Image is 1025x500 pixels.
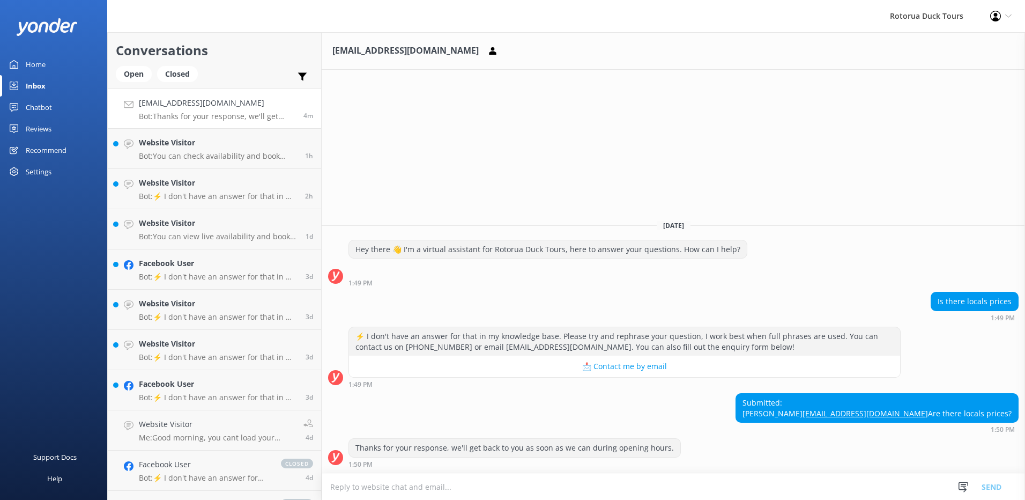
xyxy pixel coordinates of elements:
[139,393,298,402] p: Bot: ⚡ I don't have an answer for that in my knowledge base. Please try and rephrase your questio...
[305,192,313,201] span: Oct 02 2025 11:40am (UTC +13:00) Pacific/Auckland
[139,192,297,201] p: Bot: ⚡ I don't have an answer for that in my knowledge base. Please try and rephrase your questio...
[26,161,51,182] div: Settings
[931,314,1019,321] div: Oct 02 2025 01:49pm (UTC +13:00) Pacific/Auckland
[306,232,313,241] span: Sep 30 2025 05:36pm (UTC +13:00) Pacific/Auckland
[991,427,1015,433] strong: 1:50 PM
[108,330,321,370] a: Website VisitorBot:⚡ I don't have an answer for that in my knowledge base. Please try and rephras...
[139,473,270,483] p: Bot: ⚡ I don't have an answer for that in my knowledge base. Please try and rephrase your questio...
[139,352,298,362] p: Bot: ⚡ I don't have an answer for that in my knowledge base. Please try and rephrase your questio...
[348,381,373,388] strong: 1:49 PM
[116,66,152,82] div: Open
[736,425,1019,433] div: Oct 02 2025 01:50pm (UTC +13:00) Pacific/Auckland
[108,290,321,330] a: Website VisitorBot:⚡ I don't have an answer for that in my knowledge base. Please try and rephras...
[47,468,62,489] div: Help
[116,68,157,79] a: Open
[139,97,295,109] h4: [EMAIL_ADDRESS][DOMAIN_NAME]
[303,111,313,120] span: Oct 02 2025 01:50pm (UTC +13:00) Pacific/Auckland
[306,272,313,281] span: Sep 29 2025 01:31pm (UTC +13:00) Pacific/Auckland
[306,433,313,442] span: Sep 28 2025 09:01am (UTC +13:00) Pacific/Auckland
[306,473,313,482] span: Sep 27 2025 02:30pm (UTC +13:00) Pacific/Auckland
[26,118,51,139] div: Reviews
[108,209,321,249] a: Website VisitorBot:You can view live availability and book the Tarawera & Lakes Eco Tour online a...
[108,89,321,129] a: [EMAIL_ADDRESS][DOMAIN_NAME]Bot:Thanks for your response, we'll get back to you as soon as we can...
[26,139,66,161] div: Recommend
[108,129,321,169] a: Website VisitorBot:You can check availability and book your Rotorua Duck Tour online at [URL][DOM...
[803,408,928,418] a: [EMAIL_ADDRESS][DOMAIN_NAME]
[931,292,1018,311] div: Is there locals prices
[139,217,298,229] h4: Website Visitor
[139,298,298,310] h4: Website Visitor
[139,112,295,121] p: Bot: Thanks for your response, we'll get back to you as soon as we can during opening hours.
[991,315,1015,321] strong: 1:49 PM
[349,327,900,356] div: ⚡ I don't have an answer for that in my knowledge base. Please try and rephrase your question, I ...
[306,393,313,402] span: Sep 28 2025 03:46pm (UTC +13:00) Pacific/Auckland
[306,352,313,362] span: Sep 28 2025 04:55pm (UTC +13:00) Pacific/Auckland
[349,356,900,377] button: 📩 Contact me by email
[139,378,298,390] h4: Facebook User
[306,312,313,321] span: Sep 28 2025 05:40pm (UTC +13:00) Pacific/Auckland
[108,370,321,410] a: Facebook UserBot:⚡ I don't have an answer for that in my knowledge base. Please try and rephrase ...
[332,44,479,58] h3: [EMAIL_ADDRESS][DOMAIN_NAME]
[139,177,297,189] h4: Website Visitor
[348,380,901,388] div: Oct 02 2025 01:49pm (UTC +13:00) Pacific/Auckland
[139,272,298,282] p: Bot: ⚡ I don't have an answer for that in my knowledge base. Please try and rephrase your questio...
[108,169,321,209] a: Website VisitorBot:⚡ I don't have an answer for that in my knowledge base. Please try and rephras...
[281,459,313,468] span: closed
[305,151,313,160] span: Oct 02 2025 12:27pm (UTC +13:00) Pacific/Auckland
[157,66,198,82] div: Closed
[139,137,297,149] h4: Website Visitor
[139,433,295,443] p: Me: Good morning, you cant load your voucher on the website, you need to bring your voucher in wi...
[348,460,681,468] div: Oct 02 2025 01:50pm (UTC +13:00) Pacific/Auckland
[139,312,298,322] p: Bot: ⚡ I don't have an answer for that in my knowledge base. Please try and rephrase your questio...
[108,451,321,491] a: Facebook UserBot:⚡ I don't have an answer for that in my knowledge base. Please try and rephrase ...
[139,418,295,430] h4: Website Visitor
[736,394,1018,422] div: Submitted: [PERSON_NAME] Are there locals prices?
[349,439,680,457] div: Thanks for your response, we'll get back to you as soon as we can during opening hours.
[26,97,52,118] div: Chatbot
[139,338,298,350] h4: Website Visitor
[348,279,747,286] div: Oct 02 2025 01:49pm (UTC +13:00) Pacific/Auckland
[139,232,298,241] p: Bot: You can view live availability and book the Tarawera & Lakes Eco Tour online at [URL][DOMAIN...
[139,459,270,470] h4: Facebook User
[139,258,298,269] h4: Facebook User
[33,446,77,468] div: Support Docs
[657,221,690,230] span: [DATE]
[16,18,78,36] img: yonder-white-logo.png
[349,240,747,259] div: Hey there 👋 I'm a virtual assistant for Rotorua Duck Tours, here to answer your questions. How ca...
[26,75,46,97] div: Inbox
[108,249,321,290] a: Facebook UserBot:⚡ I don't have an answer for that in my knowledge base. Please try and rephrase ...
[108,410,321,451] a: Website VisitorMe:Good morning, you cant load your voucher on the website, you need to bring your...
[348,461,373,468] strong: 1:50 PM
[116,40,313,61] h2: Conversations
[26,54,46,75] div: Home
[157,68,203,79] a: Closed
[139,151,297,161] p: Bot: You can check availability and book your Rotorua Duck Tour online at [URL][DOMAIN_NAME].
[348,280,373,286] strong: 1:49 PM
